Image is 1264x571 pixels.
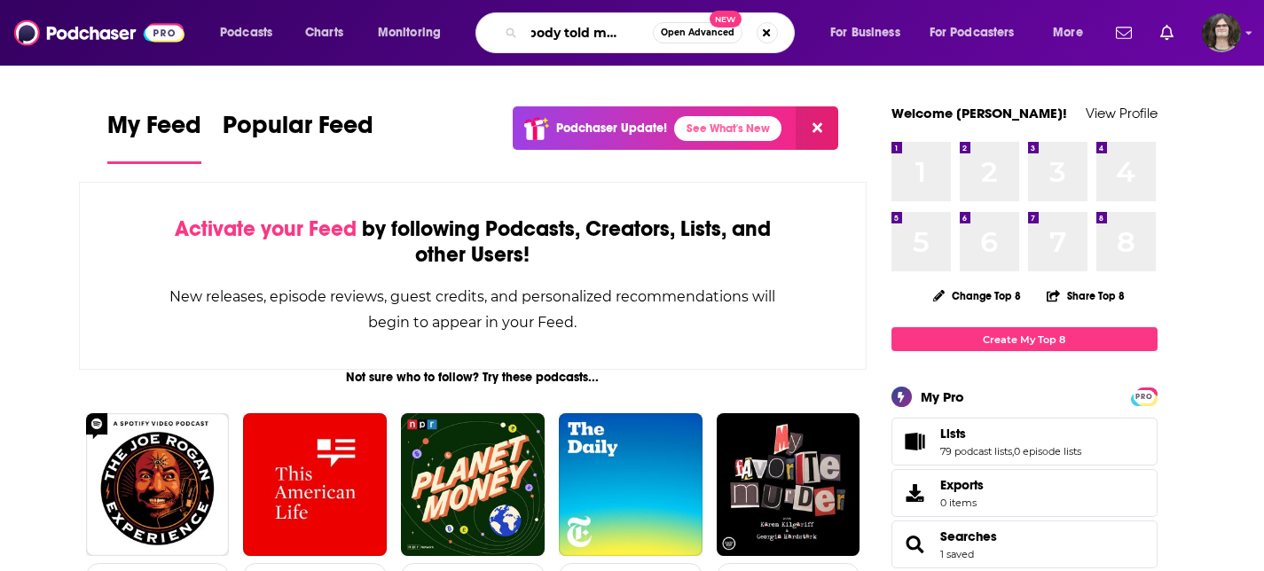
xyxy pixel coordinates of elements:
span: Lists [940,426,966,442]
span: Monitoring [378,20,441,45]
img: This American Life [243,413,387,557]
a: View Profile [1086,105,1158,121]
span: Open Advanced [661,28,734,37]
button: open menu [365,19,464,47]
button: Change Top 8 [922,285,1032,307]
a: 0 episode lists [1014,445,1081,458]
button: Show profile menu [1202,13,1241,52]
a: Popular Feed [223,110,373,164]
span: Lists [891,418,1158,465]
span: Exports [940,477,984,493]
div: New releases, episode reviews, guest credits, and personalized recommendations will begin to appe... [169,284,778,335]
button: open menu [208,19,295,47]
span: New [710,11,742,27]
span: Logged in as jack14248 [1202,13,1241,52]
a: My Feed [107,110,201,164]
p: Podchaser Update! [556,121,667,136]
span: Searches [891,520,1158,568]
a: Welcome [PERSON_NAME]! [891,105,1067,121]
span: Activate your Feed [175,215,357,242]
span: Exports [898,481,933,505]
img: User Profile [1202,13,1241,52]
img: Planet Money [401,413,545,557]
a: Searches [940,528,997,544]
a: Exports [891,469,1158,517]
span: 0 items [940,497,984,509]
img: The Joe Rogan Experience [86,413,230,557]
a: Show notifications dropdown [1153,18,1181,48]
input: Search podcasts, credits, & more... [524,19,653,47]
button: open menu [1040,19,1105,47]
a: 79 podcast lists [940,445,1012,458]
a: PRO [1134,389,1155,403]
a: Charts [294,19,354,47]
a: See What's New [674,116,781,141]
img: My Favorite Murder with Karen Kilgariff and Georgia Hardstark [717,413,860,557]
a: Lists [898,429,933,454]
div: Not sure who to follow? Try these podcasts... [79,370,868,385]
div: My Pro [921,388,964,405]
img: The Daily [559,413,703,557]
span: For Podcasters [930,20,1015,45]
button: open menu [818,19,922,47]
a: Create My Top 8 [891,327,1158,351]
span: For Business [830,20,900,45]
span: My Feed [107,110,201,151]
span: , [1012,445,1014,458]
a: 1 saved [940,548,974,560]
a: Show notifications dropdown [1109,18,1139,48]
div: Search podcasts, credits, & more... [492,12,812,53]
button: Open AdvancedNew [653,22,742,43]
span: PRO [1134,390,1155,403]
span: More [1053,20,1083,45]
div: by following Podcasts, Creators, Lists, and other Users! [169,216,778,268]
span: Podcasts [220,20,272,45]
a: Searches [898,532,933,557]
img: Podchaser - Follow, Share and Rate Podcasts [14,16,184,50]
span: Charts [305,20,343,45]
button: open menu [918,19,1040,47]
a: Lists [940,426,1081,442]
button: Share Top 8 [1046,278,1126,313]
span: Popular Feed [223,110,373,151]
